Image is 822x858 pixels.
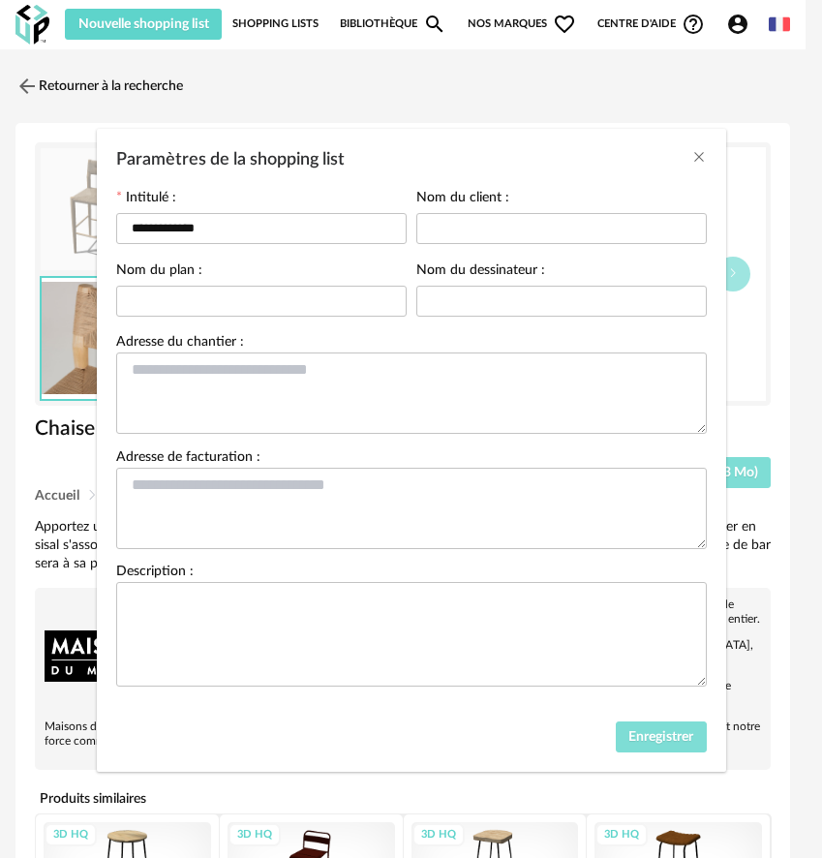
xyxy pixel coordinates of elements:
label: Nom du plan : [116,263,202,281]
span: Enregistrer [628,730,693,744]
label: Adresse de facturation : [116,450,260,468]
div: Paramètres de la shopping list [97,129,726,772]
label: Nom du client : [416,191,509,208]
label: Intitulé : [116,191,176,208]
button: Enregistrer [616,721,707,752]
label: Description : [116,565,194,582]
label: Nom du dessinateur : [416,263,545,281]
button: Close [691,148,707,169]
label: Adresse du chantier : [116,335,244,352]
span: Paramètres de la shopping list [116,151,345,169]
